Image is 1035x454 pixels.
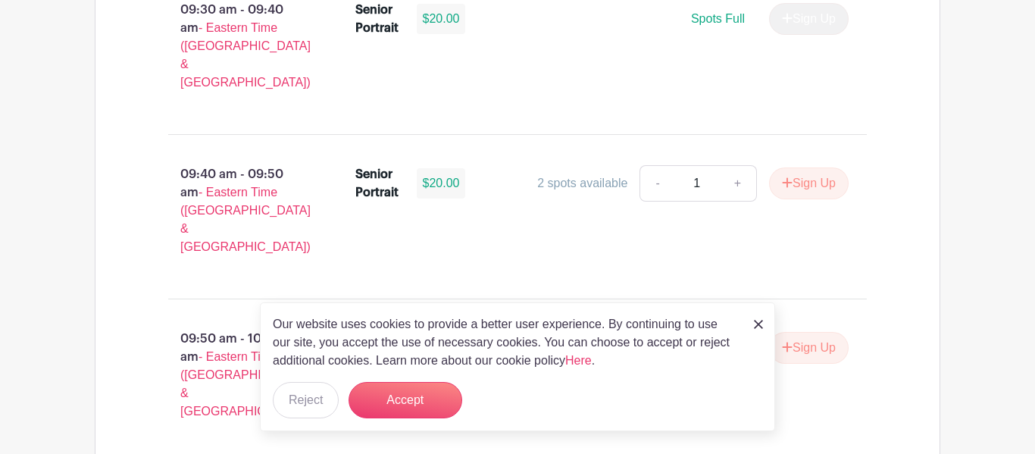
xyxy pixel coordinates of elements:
[273,315,738,370] p: Our website uses cookies to provide a better user experience. By continuing to use our site, you ...
[144,324,331,427] p: 09:50 am - 10:00 am
[691,12,745,25] span: Spots Full
[537,174,627,193] div: 2 spots available
[355,165,399,202] div: Senior Portrait
[349,382,462,418] button: Accept
[180,350,311,418] span: - Eastern Time ([GEOGRAPHIC_DATA] & [GEOGRAPHIC_DATA])
[719,165,757,202] a: +
[417,4,466,34] div: $20.00
[180,186,311,253] span: - Eastern Time ([GEOGRAPHIC_DATA] & [GEOGRAPHIC_DATA])
[355,1,399,37] div: Senior Portrait
[180,21,311,89] span: - Eastern Time ([GEOGRAPHIC_DATA] & [GEOGRAPHIC_DATA])
[769,332,849,364] button: Sign Up
[565,354,592,367] a: Here
[639,165,674,202] a: -
[769,168,849,199] button: Sign Up
[417,168,466,199] div: $20.00
[273,382,339,418] button: Reject
[754,320,763,329] img: close_button-5f87c8562297e5c2d7936805f587ecaba9071eb48480494691a3f1689db116b3.svg
[144,159,331,262] p: 09:40 am - 09:50 am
